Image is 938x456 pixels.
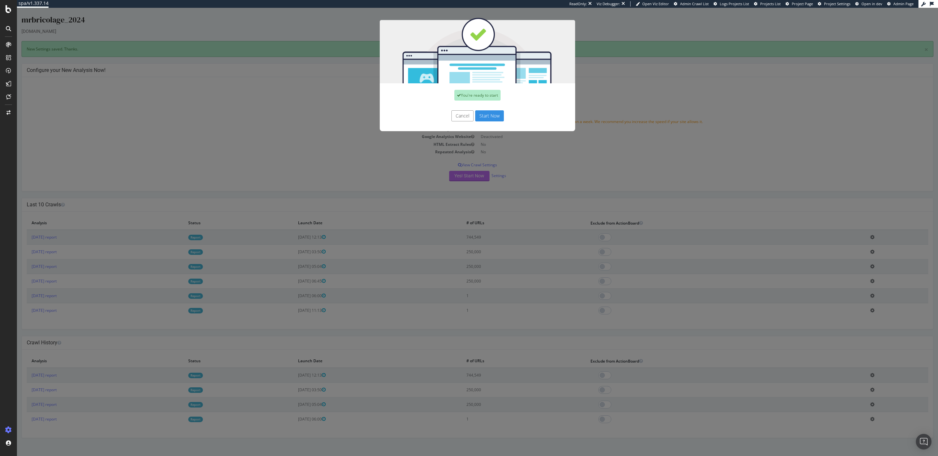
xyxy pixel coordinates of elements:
a: Open Viz Editor [636,1,669,7]
button: Cancel [434,103,457,114]
div: You're ready to start [437,82,484,93]
div: Open Intercom Messenger [916,434,931,449]
a: Projects List [754,1,781,7]
span: Logs Projects List [720,1,749,6]
a: Logs Projects List [714,1,749,7]
img: You're all set! [363,10,558,76]
span: Projects List [760,1,781,6]
span: Open in dev [861,1,882,6]
a: Admin Page [887,1,914,7]
a: Project Settings [818,1,850,7]
div: Viz Debugger: [597,1,620,7]
a: Open in dev [855,1,882,7]
a: Admin Crawl List [674,1,709,7]
span: Project Settings [824,1,850,6]
span: Open Viz Editor [642,1,669,6]
a: Project Page [786,1,813,7]
button: Start Now [458,103,487,114]
div: ReadOnly: [569,1,587,7]
span: Admin Page [893,1,914,6]
span: Admin Crawl List [680,1,709,6]
span: Project Page [792,1,813,6]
